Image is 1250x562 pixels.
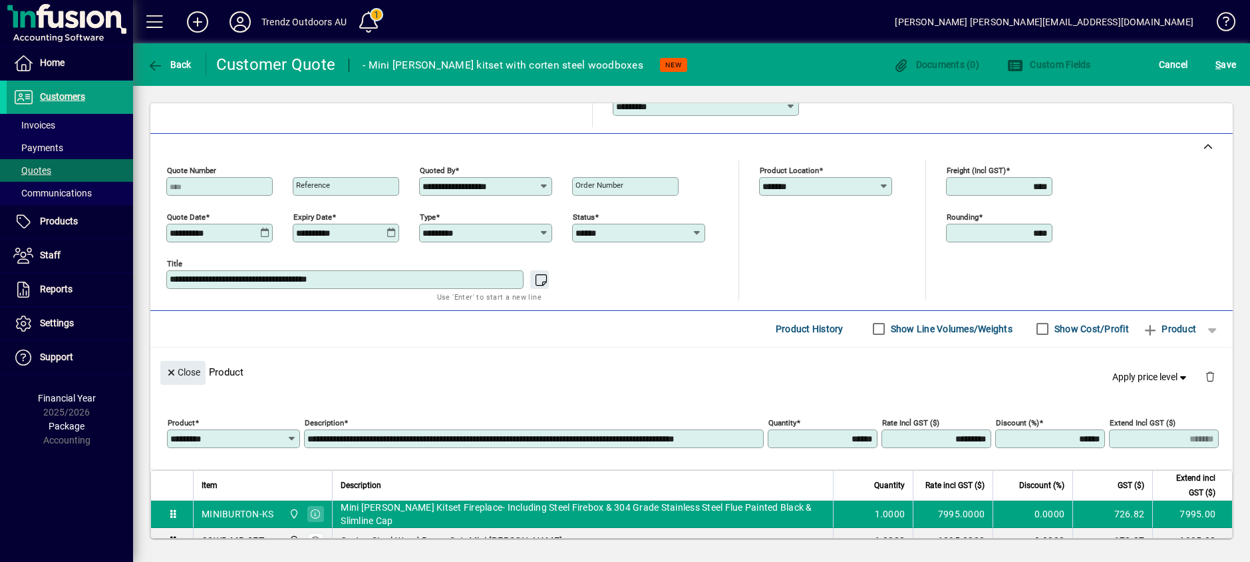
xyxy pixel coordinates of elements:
span: Quotes [13,165,51,176]
button: Documents (0) [889,53,983,77]
span: Product [1142,318,1196,340]
span: Products [40,216,78,226]
span: 1.0000 [875,534,905,547]
mat-label: Freight (incl GST) [947,165,1006,174]
div: Trendz Outdoors AU [261,11,347,33]
span: Central [285,533,301,548]
span: Staff [40,250,61,260]
span: Discount (%) [1019,478,1064,493]
td: 0.0000 [993,501,1072,528]
button: Custom Fields [1004,53,1094,77]
app-page-header-button: Back [133,53,206,77]
td: 1895.00 [1152,528,1232,555]
div: Product [150,348,1233,396]
mat-label: Description [305,418,344,427]
button: Save [1212,53,1239,77]
td: 0.0000 [993,528,1072,555]
span: Financial Year [38,393,96,404]
button: Product [1136,317,1203,341]
button: Profile [219,10,261,34]
span: Support [40,352,73,362]
span: 1.0000 [875,507,905,521]
a: Knowledge Base [1207,3,1233,46]
div: [PERSON_NAME] [PERSON_NAME][EMAIL_ADDRESS][DOMAIN_NAME] [895,11,1193,33]
span: Mini [PERSON_NAME] Kitset Fireplace- Including Steel Firebox & 304 Grade Stainless Steel Flue Pai... [341,501,825,527]
mat-label: Title [167,258,182,268]
span: Close [166,362,200,384]
span: Quantity [874,478,905,493]
a: Payments [7,137,133,159]
span: Custom Fields [1007,59,1091,70]
div: CSWB-MB-SET [202,534,264,547]
button: Apply price level [1107,365,1195,389]
span: Apply price level [1112,370,1189,384]
mat-label: Order number [575,180,623,190]
app-page-header-button: Delete [1194,370,1226,382]
td: 172.27 [1072,528,1152,555]
span: Home [40,57,65,68]
button: Cancel [1156,53,1191,77]
button: Back [144,53,195,77]
mat-label: Quoted by [420,165,455,174]
mat-hint: Use 'Enter' to start a new line [437,289,542,304]
a: Settings [7,307,133,340]
span: Extend incl GST ($) [1161,471,1215,500]
td: 726.82 [1072,501,1152,528]
span: Customers [40,91,85,102]
mat-label: Quantity [768,418,796,427]
button: Add [176,10,219,34]
span: Central [285,507,301,521]
a: Products [7,205,133,238]
span: Reports [40,284,73,294]
mat-label: Type [420,212,436,221]
a: Quotes [7,159,133,182]
mat-label: Rate incl GST ($) [882,418,939,427]
span: S [1215,59,1221,70]
span: Rate incl GST ($) [925,478,985,493]
mat-label: Product location [760,165,819,174]
mat-label: Product [168,418,195,427]
a: Invoices [7,114,133,137]
span: Payments [13,142,63,153]
div: - Mini [PERSON_NAME] kitset with corten steel woodboxes [363,55,643,76]
div: 1895.0000 [921,534,985,547]
mat-label: Quote number [167,165,216,174]
mat-label: Reference [296,180,330,190]
label: Show Cost/Profit [1052,322,1129,336]
span: Documents (0) [893,59,979,70]
div: MINIBURTON-KS [202,507,273,521]
div: Customer Quote [216,54,336,75]
label: Show Line Volumes/Weights [888,322,1013,336]
span: Description [341,478,381,493]
mat-label: Discount (%) [996,418,1039,427]
span: Cancel [1159,54,1188,75]
span: Invoices [13,120,55,131]
a: Support [7,341,133,374]
td: 7995.00 [1152,501,1232,528]
a: Staff [7,239,133,272]
span: Corten Steel Wood Boxes Set- Mini [PERSON_NAME] [341,534,562,547]
span: Back [147,59,192,70]
a: Home [7,47,133,80]
span: ave [1215,54,1236,75]
div: 7995.0000 [921,507,985,521]
button: Close [160,361,206,385]
mat-label: Extend incl GST ($) [1110,418,1175,427]
span: Product History [776,318,844,340]
a: Reports [7,273,133,306]
span: NEW [665,61,682,69]
mat-label: Quote date [167,212,206,221]
a: Communications [7,182,133,204]
button: Product History [770,317,849,341]
app-page-header-button: Close [157,366,209,378]
button: Delete [1194,361,1226,393]
span: GST ($) [1118,478,1144,493]
span: Settings [40,318,74,328]
span: Package [49,421,84,431]
mat-label: Rounding [947,212,979,221]
span: Item [202,478,218,493]
span: Communications [13,188,92,198]
mat-label: Expiry date [293,212,332,221]
mat-label: Status [573,212,595,221]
